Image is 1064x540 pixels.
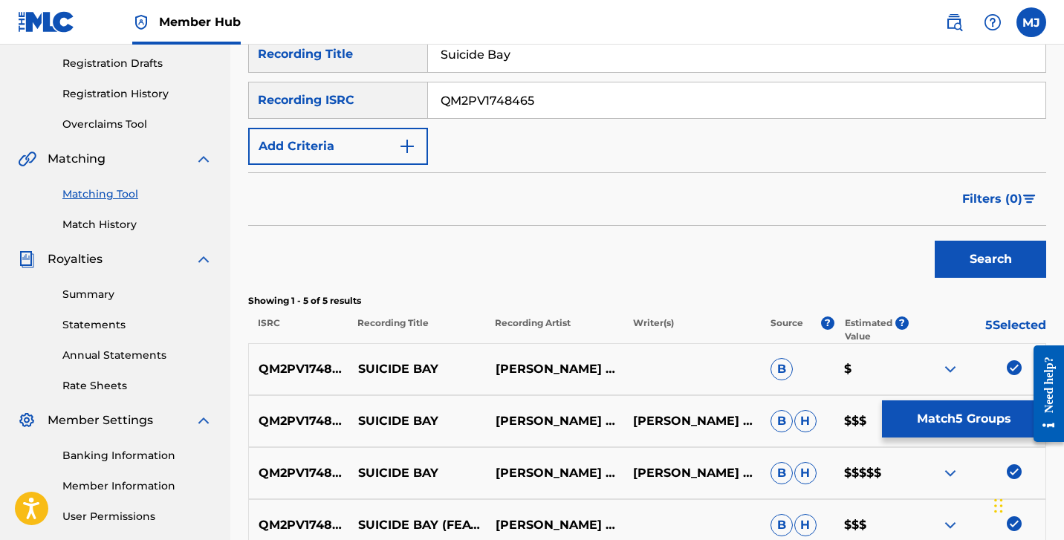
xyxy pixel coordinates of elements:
p: Estimated Value [845,316,895,343]
p: ISRC [248,316,348,343]
span: H [794,514,817,536]
p: [PERSON_NAME] BAY [623,412,761,430]
img: Member Settings [18,411,36,429]
p: [PERSON_NAME] BAY [486,360,623,378]
p: [PERSON_NAME] BAY [486,412,623,430]
p: Recording Title [348,316,485,343]
img: Royalties [18,250,36,268]
div: Drag [994,484,1003,528]
img: MLC Logo [18,11,75,33]
a: Rate Sheets [62,378,213,394]
span: Filters ( 0 ) [962,190,1022,208]
p: $ [834,360,908,378]
button: Match5 Groups [882,400,1046,437]
p: QM2PV1748465 [249,464,348,482]
a: Match History [62,217,213,232]
button: Add Criteria [248,128,428,165]
p: Showing 1 - 5 of 5 results [248,294,1046,308]
p: SUICIDE BAY [348,464,486,482]
span: Royalties [48,250,103,268]
a: Banking Information [62,448,213,463]
a: Registration History [62,86,213,102]
p: $$$ [834,412,908,430]
p: QM2PV1748465 [249,360,348,378]
img: filter [1023,195,1036,204]
a: Matching Tool [62,186,213,202]
img: search [945,13,963,31]
p: SUICIDE BAY [348,360,486,378]
a: Overclaims Tool [62,117,213,132]
img: expand [941,516,959,534]
button: Filters (0) [953,180,1046,218]
img: expand [195,250,213,268]
span: H [794,410,817,432]
div: Help [978,7,1008,37]
p: $$$ [834,516,908,534]
button: Search [935,241,1046,278]
p: [PERSON_NAME] BAY [486,516,623,534]
span: Member Settings [48,411,153,429]
p: SUICIDE BAY [348,412,486,430]
img: expand [941,360,959,378]
iframe: Chat Widget [990,469,1064,540]
img: help [984,13,1002,31]
span: B [771,514,793,536]
img: deselect [1007,464,1022,479]
span: ? [895,316,909,330]
a: Statements [62,317,213,333]
p: Source [771,316,803,343]
img: Top Rightsholder [132,13,150,31]
span: H [794,462,817,484]
p: Recording Artist [485,316,623,343]
iframe: Resource Center [1022,330,1064,457]
a: Member Information [62,478,213,494]
span: Member Hub [159,13,241,30]
span: ? [821,316,834,330]
p: Writer(s) [623,316,761,343]
a: User Permissions [62,509,213,524]
a: Summary [62,287,213,302]
p: SUICIDE BAY (FEAT. $UICIDEBOY$) [348,516,486,534]
p: [PERSON_NAME] BAY [623,464,761,482]
img: deselect [1007,360,1022,375]
span: B [771,358,793,380]
p: $$$$$ [834,464,908,482]
span: B [771,462,793,484]
a: Registration Drafts [62,56,213,71]
span: Matching [48,150,106,168]
img: Matching [18,150,36,168]
div: User Menu [1016,7,1046,37]
p: [PERSON_NAME] BAY,$UICIDEBOY$ [486,464,623,482]
img: expand [941,464,959,482]
form: Search Form [248,36,1046,285]
img: expand [195,411,213,429]
span: B [771,410,793,432]
a: Public Search [939,7,969,37]
a: Annual Statements [62,348,213,363]
img: expand [195,150,213,168]
img: 9d2ae6d4665cec9f34b9.svg [398,137,416,155]
p: QM2PV1748465 [249,412,348,430]
p: QM2PV1748465 [249,516,348,534]
p: 5 Selected [909,316,1046,343]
